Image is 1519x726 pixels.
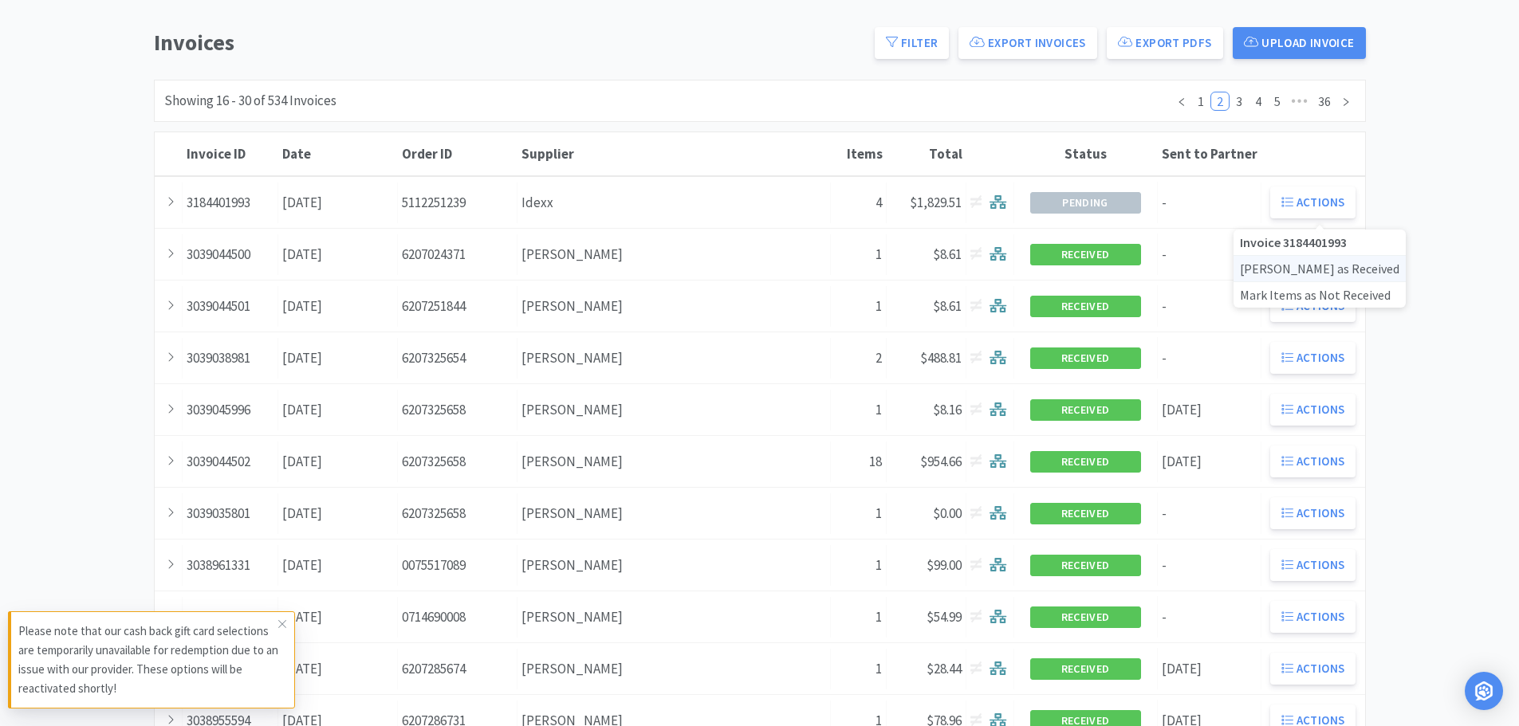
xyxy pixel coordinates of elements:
a: 2 [1211,92,1229,110]
div: - [1158,338,1261,379]
div: 3039044500 [183,234,278,275]
div: [DATE] [1158,390,1261,430]
div: Date [282,145,394,163]
div: 4 [831,182,887,223]
div: Idexx [517,182,831,223]
button: Actions [1270,342,1356,374]
div: [DATE] [1158,441,1261,482]
span: Received [1031,659,1140,679]
span: Pending [1031,193,1140,213]
span: Received [1031,504,1140,524]
div: 1 [831,649,887,689]
button: Upload Invoice [1233,27,1366,59]
button: Filter [875,27,949,59]
div: Status [1018,145,1154,163]
a: 5 [1269,92,1286,110]
div: - [1158,286,1261,327]
div: 6207325658 [398,493,517,534]
span: $1,829.51 [910,194,962,211]
div: - [1158,182,1261,223]
i: icon: right [1341,97,1351,107]
div: 1 [831,545,887,586]
div: 18 [831,441,887,482]
div: [DATE] [278,493,398,534]
li: Previous Page [1172,92,1191,111]
div: [DATE] [278,390,398,430]
div: Supplier [521,145,827,163]
div: 2 [831,338,887,379]
li: 1 [1191,92,1210,111]
li: 36 [1312,92,1336,111]
div: Total [891,145,962,163]
span: $954.66 [920,453,962,470]
button: Actions [1270,549,1356,581]
div: 3039035801 [183,493,278,534]
div: 3184401993 [183,182,278,223]
a: 1 [1192,92,1210,110]
div: 1 [831,234,887,275]
button: Actions [1270,497,1356,529]
span: $8.61 [933,245,962,263]
div: [DATE] [278,338,398,379]
div: 6207325658 [398,390,517,430]
div: 1 [831,286,887,327]
div: - [1158,545,1261,586]
span: Received [1031,245,1140,265]
a: 4 [1249,92,1267,110]
div: 3039038981 [183,338,278,379]
div: 6207325654 [398,338,517,379]
span: $99.00 [927,556,962,574]
p: Please note that our cash back gift card selections are temporarily unavailable for redemption du... [18,622,278,698]
span: Received [1031,348,1140,368]
div: [PERSON_NAME] [517,234,831,275]
div: - [1158,493,1261,534]
li: 3 [1230,92,1249,111]
div: Open Intercom Messenger [1465,672,1503,710]
i: icon: left [1177,97,1186,107]
span: Received [1031,452,1140,472]
span: ••• [1287,92,1312,111]
span: $0.00 [933,504,962,522]
button: Actions [1270,394,1356,426]
h1: Invoices [154,25,866,61]
button: Actions [1270,653,1356,685]
div: 3039044501 [183,286,278,327]
div: [PERSON_NAME] as Received [1234,255,1406,281]
div: [DATE] [278,234,398,275]
div: [PERSON_NAME] [517,390,831,430]
h5: Invoice 3184401993 [1234,230,1406,255]
span: Received [1031,555,1140,575]
li: Next Page [1336,92,1356,111]
div: 0714690008 [398,597,517,638]
span: $28.44 [927,660,962,677]
div: 1 [831,493,887,534]
div: 6207024371 [398,234,517,275]
li: 5 [1268,92,1287,111]
div: Invoice ID [187,145,274,163]
span: $8.61 [933,297,962,315]
div: [DATE] [278,441,398,482]
li: 4 [1249,92,1268,111]
div: [PERSON_NAME] [517,286,831,327]
div: 3038961331 [183,545,278,586]
div: 1 [831,390,887,430]
div: Order ID [402,145,514,163]
div: [DATE] [278,286,398,327]
div: 6207325658 [398,441,517,482]
div: [DATE] [278,649,398,689]
div: 6207285674 [398,649,517,689]
div: [DATE] [278,597,398,638]
button: Actions [1270,445,1356,477]
div: [DATE] [278,545,398,586]
span: $8.16 [933,401,962,418]
a: 3 [1230,92,1248,110]
div: 3039044502 [183,441,278,482]
span: $488.81 [920,349,962,367]
div: Showing 16 - 30 of 534 Invoices [164,90,336,112]
div: 5112251239 [398,182,517,223]
span: $54.99 [927,608,962,626]
div: Sent to Partner [1162,145,1257,163]
a: 36 [1313,92,1336,110]
button: Actions [1270,601,1356,633]
div: [PERSON_NAME] [517,441,831,482]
